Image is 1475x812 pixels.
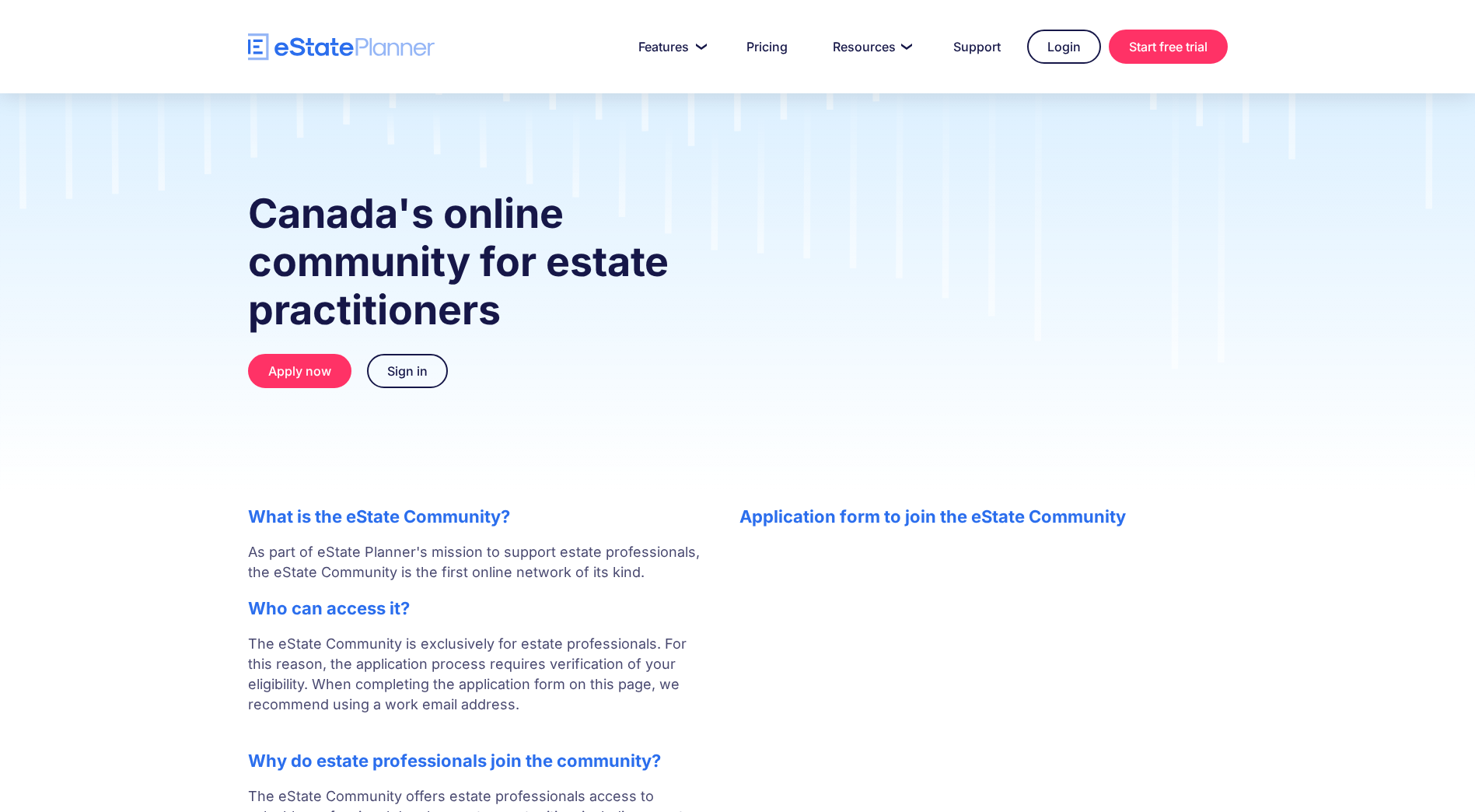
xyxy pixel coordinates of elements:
[248,506,708,527] h2: What is the eState Community?
[248,751,708,771] h2: Why do estate professionals join the community?
[248,634,708,735] p: The eState Community is exclusively for estate professionals. For this reason, the application pr...
[739,506,1228,527] h2: Application form to join the eState Community
[935,31,1019,62] a: Support
[367,354,448,388] a: Sign in
[1027,30,1101,64] a: Login
[814,31,927,62] a: Resources
[620,31,720,62] a: Features
[248,354,351,388] a: Apply now
[248,598,708,618] h2: Who can access it?
[728,31,806,62] a: Pricing
[248,33,435,61] a: home
[1109,30,1228,64] a: Start free trial
[248,542,708,583] p: As part of eState Planner's mission to support estate professionals, the eState Community is the ...
[248,189,669,334] strong: Canada's online community for estate practitioners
